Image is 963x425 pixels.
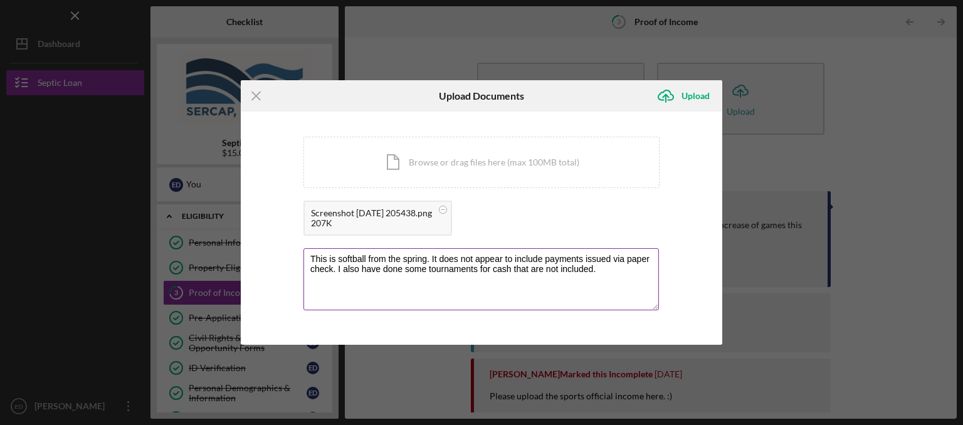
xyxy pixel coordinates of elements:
[311,218,432,228] div: 207K
[303,248,659,310] textarea: This is softball from the spring. It does not appear to include payments issued via paper check. ...
[650,83,722,108] button: Upload
[681,83,710,108] div: Upload
[439,90,524,102] h6: Upload Documents
[311,208,432,218] div: Screenshot [DATE] 205438.png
